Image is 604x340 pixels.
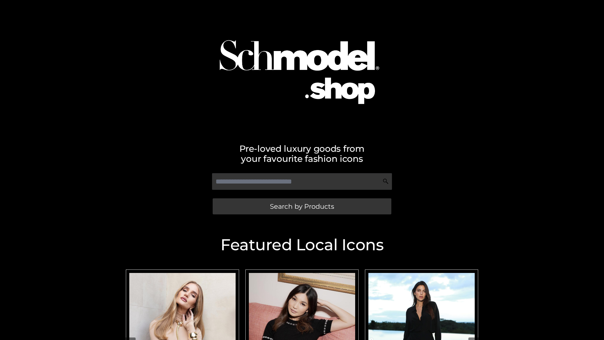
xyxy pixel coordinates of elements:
h2: Featured Local Icons​ [123,237,481,253]
a: Search by Products [213,198,391,214]
span: Search by Products [270,203,334,210]
img: Search Icon [383,178,389,184]
h2: Pre-loved luxury goods from your favourite fashion icons [123,144,481,164]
